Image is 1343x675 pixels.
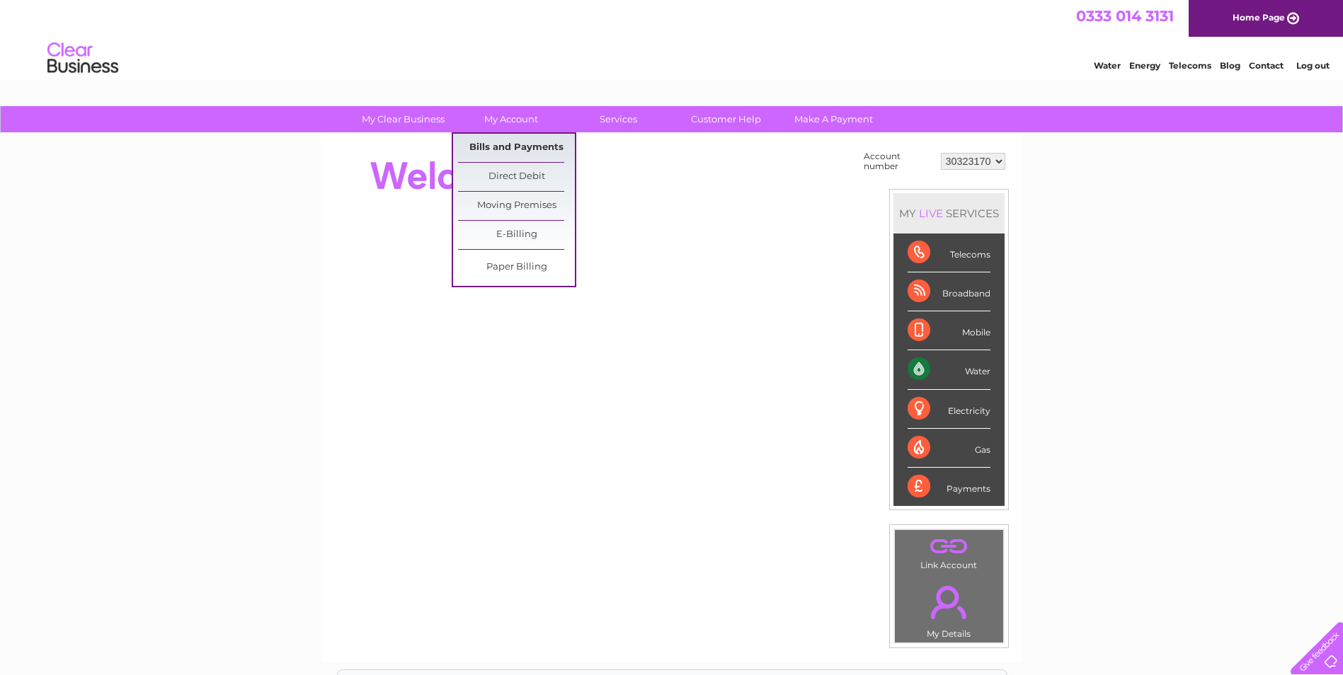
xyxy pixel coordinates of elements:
[338,8,1007,69] div: Clear Business is a trading name of Verastar Limited (registered in [GEOGRAPHIC_DATA] No. 3667643...
[916,207,946,220] div: LIVE
[345,106,462,132] a: My Clear Business
[458,163,575,191] a: Direct Debit
[908,429,990,468] div: Gas
[1129,60,1160,71] a: Energy
[1094,60,1121,71] a: Water
[908,233,990,272] div: Telecoms
[560,106,677,132] a: Services
[1296,60,1330,71] a: Log out
[908,468,990,506] div: Payments
[458,221,575,249] a: E-Billing
[458,253,575,282] a: Paper Billing
[908,390,990,429] div: Electricity
[898,533,1000,558] a: .
[1169,60,1211,71] a: Telecoms
[893,193,1005,233] div: MY SERVICES
[452,106,569,132] a: My Account
[1220,60,1240,71] a: Blog
[458,192,575,220] a: Moving Premises
[1076,7,1174,25] a: 0333 014 3131
[668,106,784,132] a: Customer Help
[908,311,990,350] div: Mobile
[894,529,1004,574] td: Link Account
[908,272,990,311] div: Broadband
[1249,60,1284,71] a: Contact
[860,148,937,175] td: Account number
[775,106,892,132] a: Make A Payment
[47,37,119,80] img: logo.png
[458,134,575,162] a: Bills and Payments
[898,577,1000,627] a: .
[894,574,1004,643] td: My Details
[908,350,990,389] div: Water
